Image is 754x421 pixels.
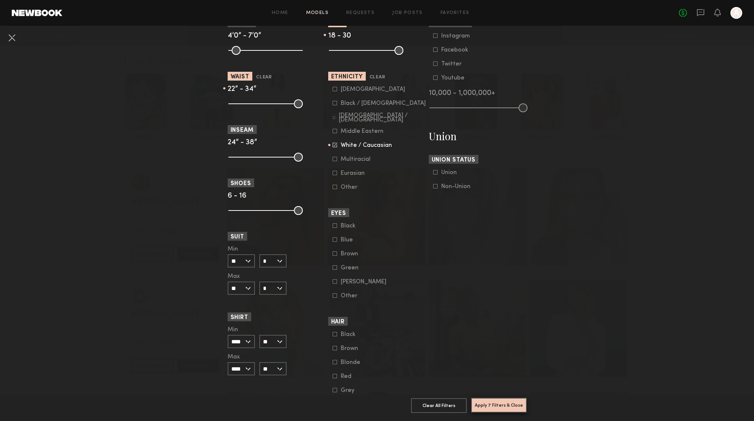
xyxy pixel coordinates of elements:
div: Blonde [341,360,369,365]
div: Black [341,332,369,337]
div: Grey [341,388,369,393]
span: 22” - 34” [228,86,256,93]
div: Union [441,170,470,175]
span: Shirt [231,315,249,321]
h3: Union [429,129,527,143]
div: Middle Eastern [341,129,383,134]
a: Job Posts [392,11,423,15]
div: Multiracial [341,157,371,162]
span: 24” - 38” [228,139,257,146]
div: Non-Union [441,184,470,189]
button: Clear [369,73,385,82]
span: Inseam [231,128,254,133]
span: Union Status [432,158,476,163]
div: Youtube [441,76,470,80]
div: Instagram [441,34,470,38]
span: Shoes [231,181,252,187]
div: Other [341,185,369,190]
span: Max [228,273,240,279]
div: Twitter [441,62,470,66]
a: Favorites [441,11,470,15]
div: Black / [DEMOGRAPHIC_DATA] [341,101,426,106]
div: [DEMOGRAPHIC_DATA] [341,87,405,92]
span: Suit [231,234,245,240]
div: Facebook [441,48,470,52]
div: [DEMOGRAPHIC_DATA] / [DEMOGRAPHIC_DATA] [339,113,426,122]
div: Blue [341,238,369,242]
div: Green [341,266,369,270]
button: Cancel [6,32,18,43]
div: Red [341,374,369,379]
div: [PERSON_NAME] [341,280,386,284]
a: Requests [346,11,375,15]
span: 18 - 30 [328,32,351,39]
span: Max [228,354,240,360]
span: Min [228,246,238,252]
span: Min [228,327,238,333]
button: Clear All Filters [411,398,467,413]
span: Hair [331,319,345,325]
div: Brown [341,346,369,351]
div: Black [341,224,369,228]
span: Waist [231,74,250,80]
span: 6 - 16 [228,192,246,199]
div: 10,000 - 1,000,000+ [429,90,527,97]
a: A [730,7,742,19]
div: Brown [341,252,369,256]
div: White / Caucasian [341,143,392,148]
button: Apply 7 Filters & Close [471,398,527,413]
div: Eurasian [341,171,369,176]
span: Eyes [331,211,347,216]
span: 4’0” - 7’0” [228,32,261,39]
span: Ethnicity [331,74,363,80]
a: Models [306,11,329,15]
div: Other [341,294,369,298]
common-close-button: Cancel [6,32,18,45]
a: Home [272,11,288,15]
button: Clear [256,73,272,82]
